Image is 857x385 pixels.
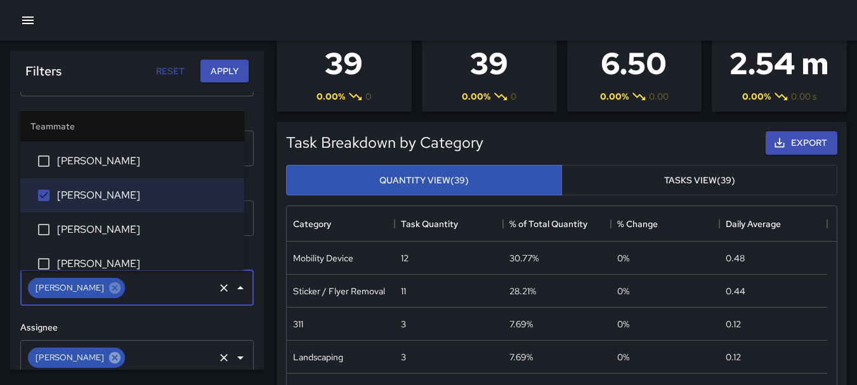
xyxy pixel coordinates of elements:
button: Close [232,279,249,297]
div: Landscaping [293,351,343,363]
div: % Change [611,206,719,242]
span: 0.00 s [791,90,816,103]
h6: Filters [25,61,62,81]
h3: 39 [303,38,385,89]
div: Daily Average [719,206,827,242]
div: 3 [401,318,406,330]
div: [PERSON_NAME] [28,348,125,368]
span: [PERSON_NAME] [57,256,234,271]
div: 0.12 [726,318,741,330]
span: 0 % [617,351,629,363]
button: Clear [215,349,233,367]
button: Open [232,349,249,367]
div: 0.12 [726,351,741,363]
div: % of Total Quantity [509,206,587,242]
span: 0.00 % [317,90,345,103]
button: Export [766,131,837,155]
div: 0.44 [726,285,745,297]
h3: 39 [439,38,540,89]
button: Tasks View(39) [561,165,837,196]
span: [PERSON_NAME] [57,188,234,203]
h6: Assignee [20,321,254,335]
div: Task Quantity [395,206,502,242]
span: 0 % [617,252,629,264]
div: Daily Average [726,206,781,242]
span: 0 % [617,318,629,330]
div: 11 [401,285,406,297]
span: 0.00 % [600,90,629,103]
div: 12 [401,252,409,264]
span: 0.00 % [742,90,771,103]
div: Task Quantity [401,206,458,242]
span: 0 [365,90,371,103]
div: 0.48 [726,252,745,264]
span: 0.00 [649,90,669,103]
span: [PERSON_NAME] [28,350,112,365]
div: 28.21% [509,285,536,297]
div: % of Total Quantity [503,206,611,242]
div: [PERSON_NAME] [28,278,125,298]
span: [PERSON_NAME] [57,222,234,237]
button: Apply [200,60,249,83]
div: 311 [293,318,303,330]
div: 7.69% [509,351,533,363]
span: 0 [511,90,516,103]
div: Category [293,206,331,242]
h3: 2.54 m [720,38,839,89]
div: Category [287,206,395,242]
h5: Task Breakdown by Category [286,133,761,153]
div: 30.77% [509,252,539,264]
div: % Change [617,206,658,242]
span: 0.00 % [462,90,490,103]
button: Clear [215,279,233,297]
div: Mobility Device [293,252,353,264]
li: Teammate [20,111,244,141]
span: 0 % [617,285,629,297]
button: Reset [150,60,190,83]
div: 7.69% [509,318,533,330]
span: [PERSON_NAME] [57,153,234,169]
span: [PERSON_NAME] [28,280,112,295]
div: Sticker / Flyer Removal [293,285,385,297]
div: 3 [401,351,406,363]
h3: 6.50 [593,38,675,89]
button: Quantity View(39) [286,165,562,196]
